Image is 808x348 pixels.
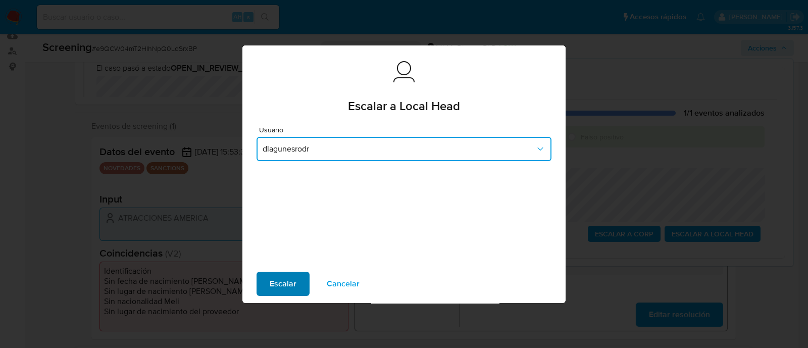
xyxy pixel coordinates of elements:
span: Cancelar [327,273,360,295]
button: dlagunesrodr [257,137,551,161]
button: Cancelar [314,272,373,296]
span: dlagunesrodr [263,144,535,154]
button: Escalar [257,272,310,296]
span: Escalar a Local Head [348,100,460,112]
span: Escalar [270,273,296,295]
span: Usuario [259,126,554,133]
